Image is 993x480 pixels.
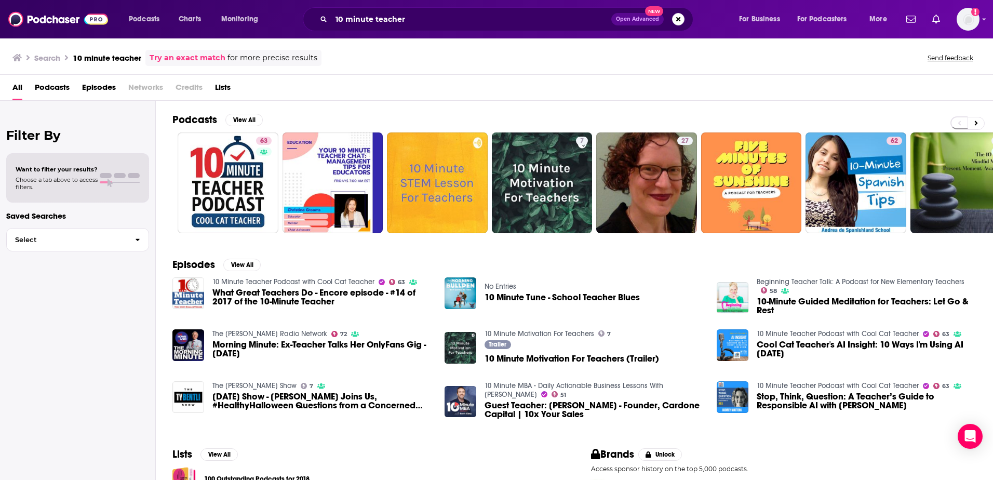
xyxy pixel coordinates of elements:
[172,448,238,461] a: ListsView All
[933,383,950,389] a: 63
[172,258,215,271] h2: Episodes
[82,79,116,100] a: Episodes
[485,401,704,419] span: Guest Teacher: [PERSON_NAME] - Founder, Cardone Capital | 10x Your Sales
[957,8,979,31] span: Logged in as WE_Broadcast
[12,79,22,100] a: All
[212,277,374,286] a: 10 Minute Teacher Podcast with Cool Cat Teacher
[35,79,70,100] a: Podcasts
[445,386,476,418] img: Guest Teacher: Grant Cardone - Founder, Cardone Capital | 10x Your Sales
[221,12,258,26] span: Monitoring
[313,7,703,31] div: Search podcasts, credits, & more...
[212,392,432,410] span: [DATE] Show - [PERSON_NAME] Joins Us, #HealthyHalloween Questions from a Concerned Teacher, 10 Mi...
[757,340,976,358] span: Cool Cat Teacher's AI Insight: 10 Ways I'm Using AI [DATE]
[212,340,432,358] a: Morning Minute: Ex-Teacher Talks Her OnlyFans Gig - 10.25.23
[717,381,748,413] a: Stop, Think, Question: A Teacher’s Guide to Responsible AI with Audrey Watters
[485,282,516,291] a: No Entries
[16,176,98,191] span: Choose a tab above to access filters.
[862,11,900,28] button: open menu
[172,329,204,361] img: Morning Minute: Ex-Teacher Talks Her OnlyFans Gig - 10.25.23
[732,11,793,28] button: open menu
[172,113,263,126] a: PodcastsView All
[489,341,506,348] span: Trailer
[485,381,663,399] a: 10 Minute MBA - Daily Actionable Business Lessons With Scott D. Clary
[340,332,347,337] span: 72
[757,392,976,410] span: Stop, Think, Question: A Teacher’s Guide to Responsible AI with [PERSON_NAME]
[6,128,149,143] h2: Filter By
[16,166,98,173] span: Want to filter your results?
[7,236,127,243] span: Select
[172,448,192,461] h2: Lists
[310,384,313,389] span: 7
[891,136,898,146] span: 62
[580,136,584,146] span: 7
[971,8,979,16] svg: Add a profile image
[225,114,263,126] button: View All
[717,329,748,361] img: Cool Cat Teacher's AI Insight: 10 Ways I'm Using AI Today
[172,277,204,309] img: What Great Teachers Do - Encore episode - #14 of 2017 of the 10-Minute Teacher
[172,11,207,28] a: Charts
[176,79,203,100] span: Credits
[172,381,204,413] img: 10/22/19 Show - Cole Swindell Joins Us, #HealthyHalloween Questions from a Concerned Teacher, 10 ...
[227,52,317,64] span: for more precise results
[757,392,976,410] a: Stop, Think, Question: A Teacher’s Guide to Responsible AI with Audrey Watters
[598,330,611,337] a: 7
[924,54,976,62] button: Send feedback
[928,10,944,28] a: Show notifications dropdown
[942,384,949,389] span: 63
[223,259,261,271] button: View All
[681,136,689,146] span: 27
[128,79,163,100] span: Networks
[607,332,611,337] span: 7
[256,137,272,145] a: 63
[150,52,225,64] a: Try an exact match
[591,448,634,461] h2: Brands
[445,332,476,364] img: 10 Minute Motivation For Teachers (Trailer)
[591,465,976,473] p: Access sponsor history on the top 5,000 podcasts.
[797,12,847,26] span: For Podcasters
[200,448,238,461] button: View All
[739,12,780,26] span: For Business
[485,293,640,302] a: 10 Minute Tune - School Teacher Blues
[445,277,476,309] img: 10 Minute Tune - School Teacher Blues
[122,11,173,28] button: open menu
[212,329,327,338] a: The Howie Carr Radio Network
[616,17,659,22] span: Open Advanced
[212,392,432,410] a: 10/22/19 Show - Cole Swindell Joins Us, #HealthyHalloween Questions from a Concerned Teacher, 10 ...
[560,393,566,397] span: 51
[958,424,983,449] div: Open Intercom Messenger
[260,136,267,146] span: 63
[717,282,748,314] img: 10-Minute Guided Meditation for Teachers: Let Go & Rest
[902,10,920,28] a: Show notifications dropdown
[757,297,976,315] span: 10-Minute Guided Meditation for Teachers: Let Go & Rest
[957,8,979,31] img: User Profile
[576,137,588,145] a: 7
[638,448,682,461] button: Unlock
[212,340,432,358] span: Morning Minute: Ex-Teacher Talks Her OnlyFans Gig - [DATE]
[8,9,108,29] img: Podchaser - Follow, Share and Rate Podcasts
[757,340,976,358] a: Cool Cat Teacher's AI Insight: 10 Ways I'm Using AI Today
[761,287,777,294] a: 58
[6,228,149,251] button: Select
[389,279,406,285] a: 63
[215,79,231,100] a: Lists
[178,132,278,233] a: 63
[172,258,261,271] a: EpisodesView All
[212,288,432,306] a: What Great Teachers Do - Encore episode - #14 of 2017 of the 10-Minute Teacher
[214,11,272,28] button: open menu
[331,11,611,28] input: Search podcasts, credits, & more...
[887,137,902,145] a: 62
[957,8,979,31] button: Show profile menu
[790,11,862,28] button: open menu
